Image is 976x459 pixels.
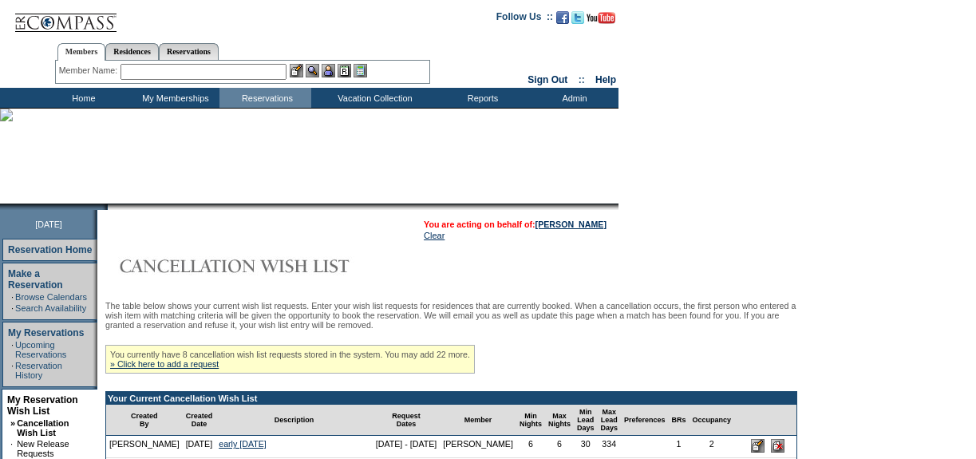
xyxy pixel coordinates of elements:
img: Cancellation Wish List [105,250,425,282]
td: Home [36,88,128,108]
td: Admin [527,88,618,108]
img: b_calculator.gif [354,64,367,77]
a: early [DATE] [219,439,267,449]
a: [PERSON_NAME] [535,220,607,229]
a: Become our fan on Facebook [556,16,569,26]
img: Follow us on Twitter [571,11,584,24]
img: Reservations [338,64,351,77]
div: Member Name: [59,64,121,77]
td: · [11,292,14,302]
td: BRs [669,405,690,436]
img: promoShadowLeftCorner.gif [102,204,108,210]
a: Reservations [159,43,219,60]
td: Min Nights [516,405,545,436]
img: b_edit.gif [290,64,303,77]
nobr: [DATE] - [DATE] [376,439,437,449]
a: » Click here to add a request [110,359,219,369]
td: Min Lead Days [574,405,598,436]
td: 6 [545,436,574,458]
td: Occupancy [690,405,735,436]
img: blank.gif [108,204,109,210]
td: [PERSON_NAME] [106,436,183,458]
td: Member [440,405,516,436]
td: 334 [597,436,621,458]
img: View [306,64,319,77]
a: Members [57,43,106,61]
td: Max Lead Days [597,405,621,436]
td: Reports [435,88,527,108]
a: Browse Calendars [15,292,87,302]
a: Search Availability [15,303,86,313]
b: » [10,418,15,428]
td: 2 [690,436,735,458]
img: Become our fan on Facebook [556,11,569,24]
input: Edit this Request [751,439,765,453]
td: Preferences [621,405,669,436]
td: Your Current Cancellation Wish List [106,392,796,405]
td: Vacation Collection [311,88,435,108]
input: Delete this Request [771,439,784,453]
td: Created By [106,405,183,436]
td: Follow Us :: [496,10,553,29]
td: 1 [669,436,690,458]
img: Impersonate [322,64,335,77]
td: [DATE] [183,436,216,458]
a: My Reservations [8,327,84,338]
a: Follow us on Twitter [571,16,584,26]
td: · [10,439,15,458]
td: Max Nights [545,405,574,436]
div: You currently have 8 cancellation wish list requests stored in the system. You may add 22 more. [105,345,475,374]
span: [DATE] [35,220,62,229]
a: New Release Requests [17,439,69,458]
a: Reservation History [15,361,62,380]
td: 30 [574,436,598,458]
a: Upcoming Reservations [15,340,66,359]
a: Reservation Home [8,244,92,255]
td: 6 [516,436,545,458]
a: Residences [105,43,159,60]
img: Subscribe to our YouTube Channel [587,12,615,24]
a: Clear [424,231,445,240]
span: :: [579,74,585,85]
a: Help [595,74,616,85]
a: Cancellation Wish List [17,418,69,437]
td: Request Dates [373,405,441,436]
td: Created Date [183,405,216,436]
td: · [11,340,14,359]
td: · [11,303,14,313]
a: My Reservation Wish List [7,394,78,417]
td: My Memberships [128,88,219,108]
td: Reservations [219,88,311,108]
a: Make a Reservation [8,268,63,291]
td: · [11,361,14,380]
span: You are acting on behalf of: [424,220,607,229]
a: Sign Out [528,74,567,85]
td: [PERSON_NAME] [440,436,516,458]
td: Description [215,405,373,436]
a: Subscribe to our YouTube Channel [587,16,615,26]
